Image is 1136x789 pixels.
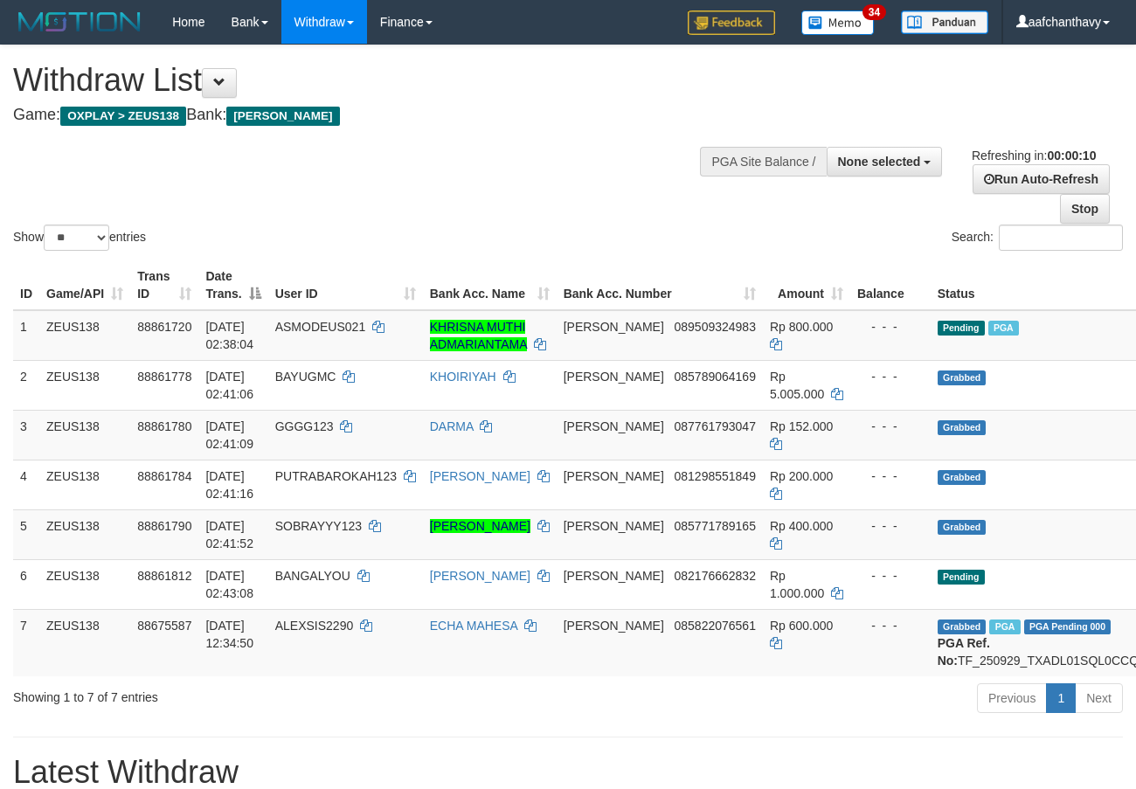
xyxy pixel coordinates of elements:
[39,609,130,676] td: ZEUS138
[13,9,146,35] img: MOTION_logo.png
[39,460,130,509] td: ZEUS138
[988,321,1019,336] span: Marked by aafkaynarin
[1047,149,1096,163] strong: 00:00:10
[137,469,191,483] span: 88861784
[674,619,755,633] span: Copy 085822076561 to clipboard
[13,63,740,98] h1: Withdraw List
[674,370,755,384] span: Copy 085789064169 to clipboard
[688,10,775,35] img: Feedback.jpg
[1046,683,1076,713] a: 1
[770,419,833,433] span: Rp 152.000
[564,619,664,633] span: [PERSON_NAME]
[977,683,1047,713] a: Previous
[674,519,755,533] span: Copy 085771789165 to clipboard
[39,559,130,609] td: ZEUS138
[938,619,987,634] span: Grabbed
[13,460,39,509] td: 4
[39,410,130,460] td: ZEUS138
[205,320,253,351] span: [DATE] 02:38:04
[39,310,130,361] td: ZEUS138
[1060,194,1110,224] a: Stop
[938,420,987,435] span: Grabbed
[430,370,496,384] a: KHOIRIYAH
[674,569,755,583] span: Copy 082176662832 to clipboard
[13,260,39,310] th: ID
[13,559,39,609] td: 6
[763,260,850,310] th: Amount: activate to sort column ascending
[862,4,886,20] span: 34
[137,419,191,433] span: 88861780
[938,370,987,385] span: Grabbed
[430,519,530,533] a: [PERSON_NAME]
[952,225,1123,251] label: Search:
[857,517,924,535] div: - - -
[770,370,824,401] span: Rp 5.005.000
[857,467,924,485] div: - - -
[205,419,253,451] span: [DATE] 02:41:09
[13,410,39,460] td: 3
[39,509,130,559] td: ZEUS138
[674,320,755,334] span: Copy 089509324983 to clipboard
[13,360,39,410] td: 2
[557,260,763,310] th: Bank Acc. Number: activate to sort column ascending
[60,107,186,126] span: OXPLAY > ZEUS138
[564,569,664,583] span: [PERSON_NAME]
[275,619,354,633] span: ALEXSIS2290
[275,469,397,483] span: PUTRABAROKAH123
[564,370,664,384] span: [PERSON_NAME]
[857,368,924,385] div: - - -
[857,617,924,634] div: - - -
[13,225,146,251] label: Show entries
[423,260,557,310] th: Bank Acc. Name: activate to sort column ascending
[205,569,253,600] span: [DATE] 02:43:08
[850,260,931,310] th: Balance
[137,569,191,583] span: 88861812
[564,519,664,533] span: [PERSON_NAME]
[700,147,826,176] div: PGA Site Balance /
[226,107,339,126] span: [PERSON_NAME]
[564,320,664,334] span: [PERSON_NAME]
[972,149,1096,163] span: Refreshing in:
[137,519,191,533] span: 88861790
[770,469,833,483] span: Rp 200.000
[205,469,253,501] span: [DATE] 02:41:16
[430,619,517,633] a: ECHA MAHESA
[268,260,423,310] th: User ID: activate to sort column ascending
[857,567,924,585] div: - - -
[205,370,253,401] span: [DATE] 02:41:06
[13,509,39,559] td: 5
[938,321,985,336] span: Pending
[137,619,191,633] span: 88675587
[938,570,985,585] span: Pending
[938,636,990,668] b: PGA Ref. No:
[564,469,664,483] span: [PERSON_NAME]
[938,470,987,485] span: Grabbed
[13,310,39,361] td: 1
[973,164,1110,194] a: Run Auto-Refresh
[39,260,130,310] th: Game/API: activate to sort column ascending
[857,418,924,435] div: - - -
[564,419,664,433] span: [PERSON_NAME]
[674,469,755,483] span: Copy 081298551849 to clipboard
[13,609,39,676] td: 7
[44,225,109,251] select: Showentries
[430,320,527,351] a: KHRISNA MUTHI ADMARIANTAMA
[999,225,1123,251] input: Search:
[770,619,833,633] span: Rp 600.000
[989,619,1020,634] span: Marked by aafpengsreynich
[130,260,198,310] th: Trans ID: activate to sort column ascending
[770,519,833,533] span: Rp 400.000
[430,469,530,483] a: [PERSON_NAME]
[205,619,253,650] span: [DATE] 12:34:50
[430,419,474,433] a: DARMA
[275,320,365,334] span: ASMODEUS021
[1075,683,1123,713] a: Next
[674,419,755,433] span: Copy 087761793047 to clipboard
[137,370,191,384] span: 88861778
[901,10,988,34] img: panduan.png
[198,260,267,310] th: Date Trans.: activate to sort column descending
[838,155,921,169] span: None selected
[801,10,875,35] img: Button%20Memo.svg
[938,520,987,535] span: Grabbed
[275,569,350,583] span: BANGALYOU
